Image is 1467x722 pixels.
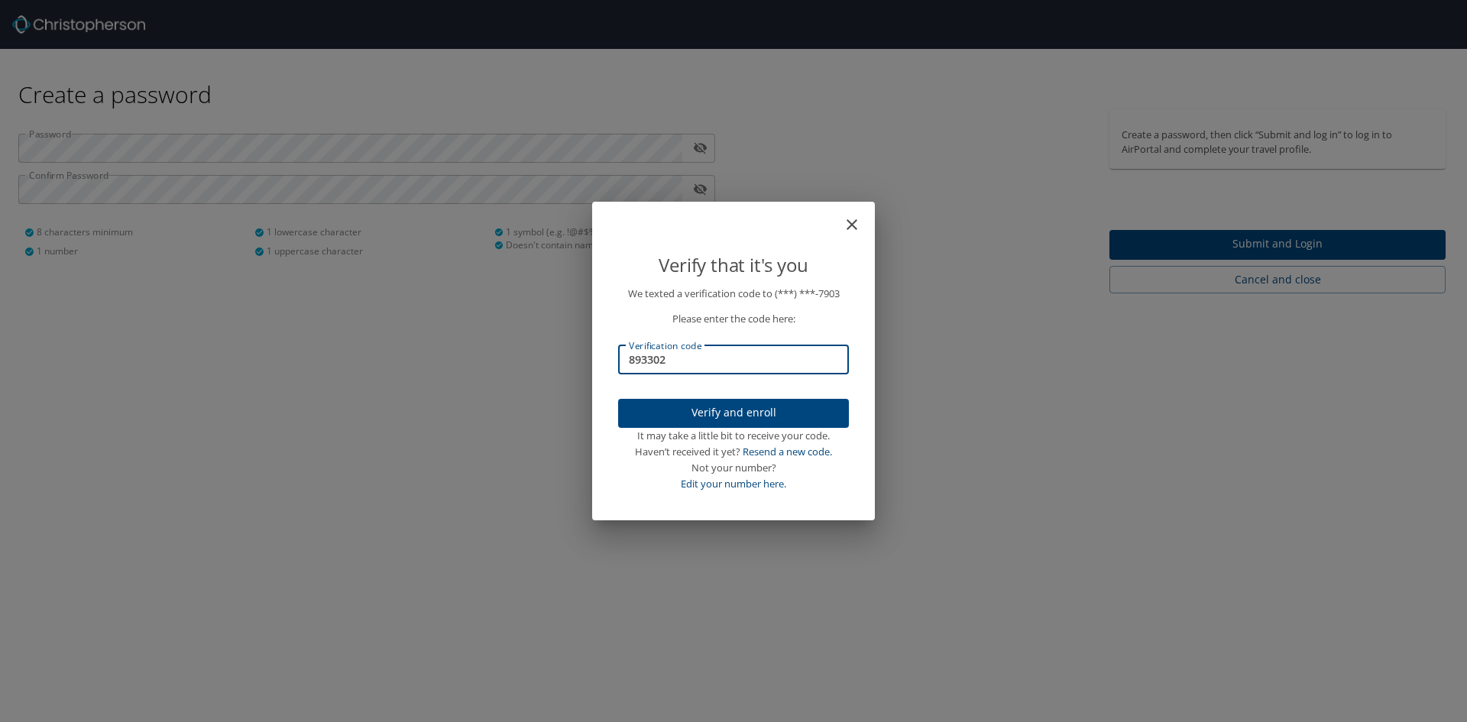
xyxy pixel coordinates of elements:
div: Haven’t received it yet? [618,444,849,460]
p: Please enter the code here: [618,311,849,327]
div: It may take a little bit to receive your code. [618,428,849,444]
p: Verify that it's you [618,251,849,280]
button: close [850,208,869,226]
p: We texted a verification code to (***) ***- 7903 [618,286,849,302]
span: Verify and enroll [630,403,837,423]
button: Verify and enroll [618,399,849,429]
a: Edit your number here. [681,477,786,491]
a: Resend a new code. [743,445,832,458]
div: Not your number? [618,460,849,476]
